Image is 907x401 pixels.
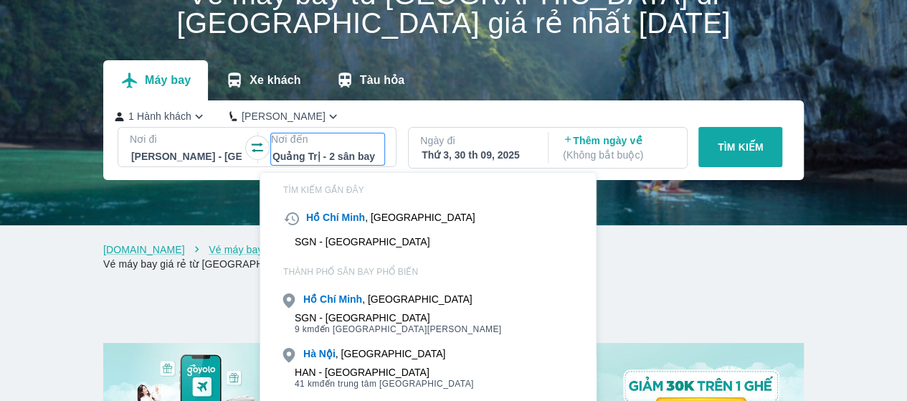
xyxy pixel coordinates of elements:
p: Nơi đến [271,132,385,146]
span: đến [GEOGRAPHIC_DATA][PERSON_NAME] [295,324,502,335]
div: SGN - [GEOGRAPHIC_DATA] [295,236,430,247]
p: TÌM KIẾM GẦN ĐÂY [272,184,584,196]
p: Xe khách [250,73,300,88]
div: Thứ 3, 30 th 09, 2025 [422,148,533,162]
b: Minh [338,293,362,305]
div: , [GEOGRAPHIC_DATA] [306,210,475,225]
h2: Chương trình giảm giá [110,288,804,314]
button: TÌM KIẾM [698,127,782,167]
div: HAN - [GEOGRAPHIC_DATA] [295,367,474,378]
p: Nơi đi [130,132,244,146]
div: , [GEOGRAPHIC_DATA] [303,292,473,306]
p: TÌM KIẾM [718,140,764,154]
p: 1 Hành khách [128,109,191,123]
button: [PERSON_NAME] [229,109,341,124]
div: SGN - [GEOGRAPHIC_DATA] [295,312,502,324]
p: Tàu hỏa [360,73,405,88]
b: Nội [319,348,336,359]
b: Hồ [303,293,317,305]
button: 1 Hành khách [115,109,206,124]
a: Vé máy bay giá rẻ [209,244,292,255]
p: Thêm ngày về [563,133,674,162]
nav: breadcrumb [103,242,804,271]
a: Vé máy bay giá rẻ từ [GEOGRAPHIC_DATA] đi [GEOGRAPHIC_DATA] [103,258,428,270]
span: 9 km [295,324,315,334]
span: đến trung tâm [GEOGRAPHIC_DATA] [295,378,474,390]
b: Chí [320,293,336,305]
p: ( Không bắt buộc ) [563,148,674,162]
p: [PERSON_NAME] [242,109,326,123]
div: transportation tabs [103,60,422,100]
div: , [GEOGRAPHIC_DATA] [303,346,445,361]
b: Minh [341,212,365,223]
span: 41 km [295,379,320,389]
p: Ngày đi [420,133,534,148]
p: Máy bay [145,73,191,88]
b: Hà [303,348,316,359]
b: Chí [323,212,339,223]
b: Hồ [306,212,320,223]
a: [DOMAIN_NAME] [103,244,185,255]
p: THÀNH PHỐ SÂN BAY PHỔ BIẾN [272,266,584,278]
